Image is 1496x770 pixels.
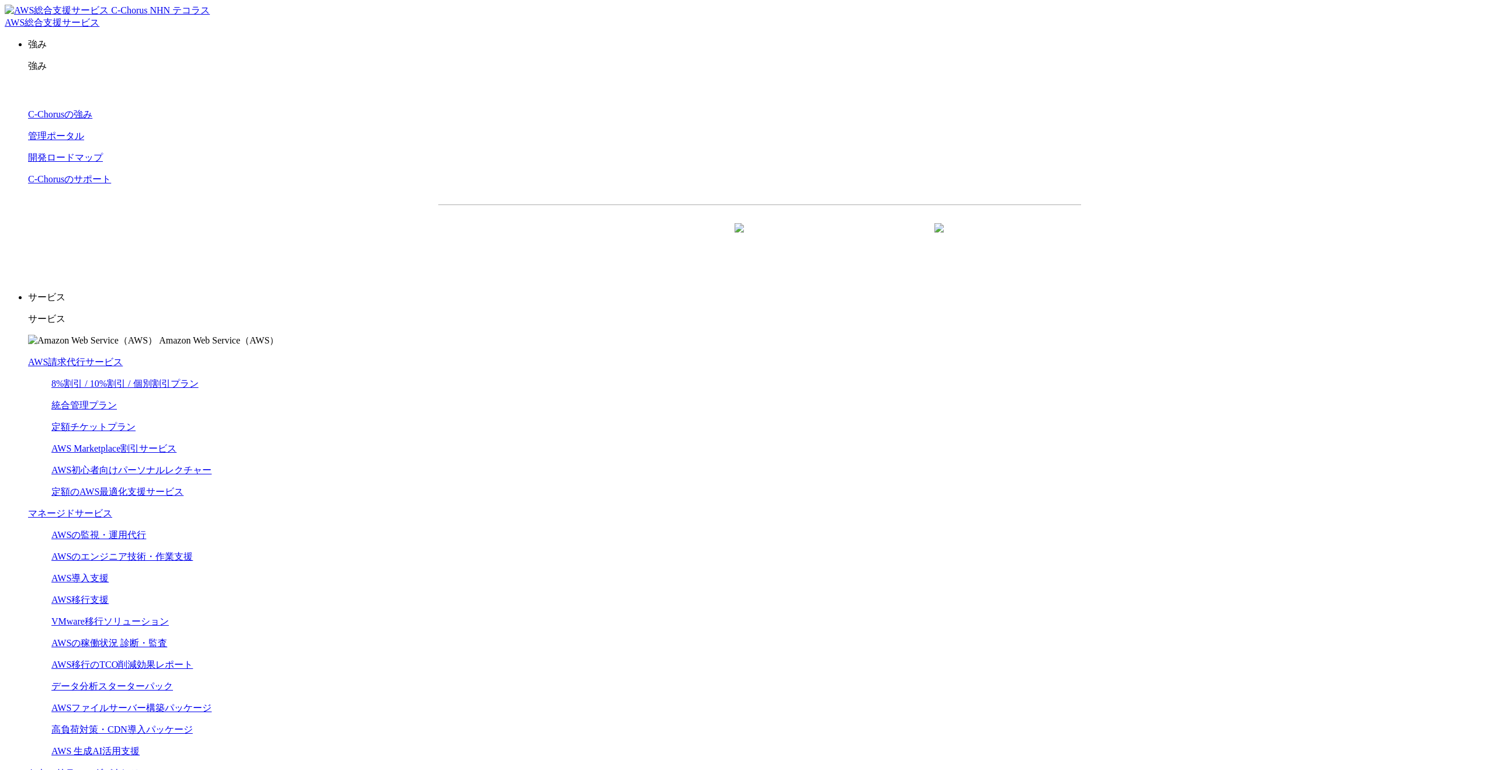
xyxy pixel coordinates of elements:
a: 開発ロードマップ [28,152,103,162]
p: サービス [28,313,1491,325]
a: AWSの監視・運用代行 [51,530,146,540]
a: AWS移行のTCO削減効果レポート [51,660,193,670]
a: 8%割引 / 10%割引 / 個別割引プラン [51,379,199,389]
img: 矢印 [934,223,944,254]
a: VMware移行ソリューション [51,616,169,626]
a: AWSのエンジニア技術・作業支援 [51,552,193,561]
a: AWS総合支援サービス C-Chorus NHN テコラスAWS総合支援サービス [5,5,210,27]
a: 管理ポータル [28,131,84,141]
img: AWS総合支援サービス C-Chorus [5,5,148,17]
a: AWSファイルサーバー構築パッケージ [51,703,212,713]
a: 定額チケットプラン [51,422,136,432]
a: まずは相談する [766,224,954,253]
p: 強み [28,39,1491,51]
img: Amazon Web Service（AWS） [28,335,157,347]
span: Amazon Web Service（AWS） [159,335,279,345]
a: AWS初心者向けパーソナルレクチャー [51,465,212,475]
a: AWS請求代行サービス [28,357,123,367]
a: AWS Marketplace割引サービス [51,443,176,453]
a: C-Chorusの強み [28,109,92,119]
a: 統合管理プラン [51,400,117,410]
a: AWS移行支援 [51,595,109,605]
a: AWS導入支援 [51,573,109,583]
img: 矢印 [735,223,744,254]
a: 高負荷対策・CDN導入パッケージ [51,724,193,734]
a: C-Chorusのサポート [28,174,111,184]
a: マネージドサービス [28,508,112,518]
a: 定額のAWS最適化支援サービス [51,487,183,497]
a: 資料を請求する [566,224,754,253]
a: データ分析スターターパック [51,681,173,691]
p: 強み [28,60,1491,72]
a: AWSの稼働状況 診断・監査 [51,638,167,648]
p: サービス [28,292,1491,304]
a: AWS 生成AI活用支援 [51,746,140,756]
